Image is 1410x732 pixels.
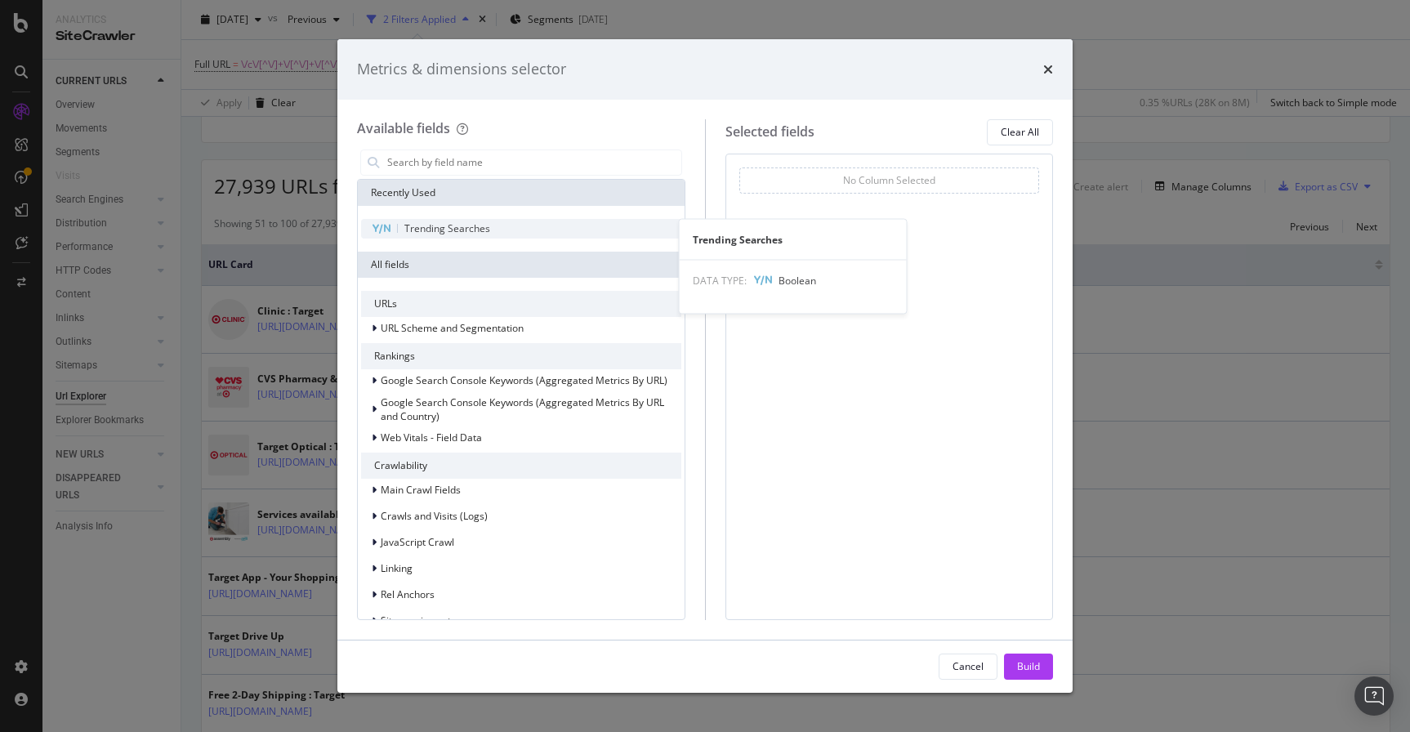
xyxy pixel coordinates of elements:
div: URLs [361,291,681,317]
span: Google Search Console Keywords (Aggregated Metrics By URL and Country) [381,395,664,423]
span: Trending Searches [404,221,490,235]
div: No Column Selected [843,173,935,187]
div: times [1043,59,1053,80]
div: Open Intercom Messenger [1354,676,1394,716]
div: Build [1017,659,1040,673]
span: Crawls and Visits (Logs) [381,509,488,523]
span: Google Search Console Keywords (Aggregated Metrics By URL) [381,373,667,387]
span: Sitemap import [381,614,451,627]
div: Cancel [953,659,984,673]
span: Rel Anchors [381,587,435,601]
div: Metrics & dimensions selector [357,59,566,80]
div: Trending Searches [680,233,907,247]
div: Crawlability [361,453,681,479]
div: Clear All [1001,125,1039,139]
span: Web Vitals - Field Data [381,431,482,444]
span: Main Crawl Fields [381,483,461,497]
button: Build [1004,654,1053,680]
button: Cancel [939,654,997,680]
div: Recently Used [358,180,685,206]
input: Search by field name [386,150,681,175]
button: Clear All [987,119,1053,145]
span: Boolean [779,274,816,288]
div: All fields [358,252,685,278]
span: DATA TYPE: [693,274,747,288]
div: Rankings [361,343,681,369]
div: modal [337,39,1073,693]
span: URL Scheme and Segmentation [381,321,524,335]
div: Selected fields [725,123,814,141]
span: Linking [381,561,413,575]
div: Available fields [357,119,450,137]
span: JavaScript Crawl [381,535,454,549]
